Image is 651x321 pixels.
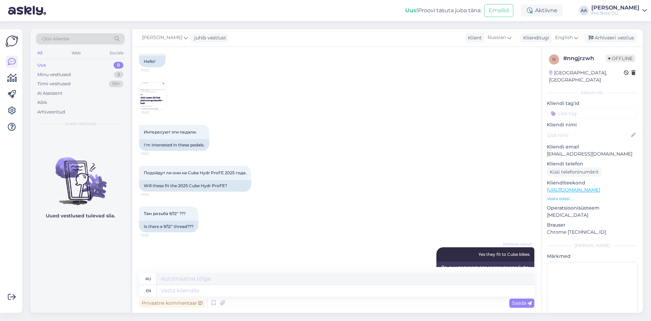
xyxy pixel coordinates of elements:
[46,212,115,219] p: Uued vestlused tulevad siia.
[547,167,601,177] div: Küsi telefoninumbrit
[141,110,167,115] span: 11:03
[585,33,637,42] div: Arhiveeri vestlus
[547,243,637,249] div: [PERSON_NAME]
[142,34,182,41] span: [PERSON_NAME]
[65,121,96,127] span: Uued vestlused
[549,69,624,84] div: [GEOGRAPHIC_DATA], [GEOGRAPHIC_DATA]
[141,68,166,73] span: 11:03
[465,34,482,41] div: Klient
[591,11,639,16] div: Pro Shop OÜ
[146,285,151,297] div: en
[512,300,532,306] span: Saada
[145,273,151,285] div: ru
[37,109,65,115] div: Arhiveeritud
[109,81,123,87] div: 99+
[144,211,186,216] span: Там резьба 9/12" ???
[547,131,630,139] input: Lisa nimi
[141,233,166,238] span: 11:05
[484,4,513,17] button: Emailid
[520,34,549,41] div: Klienditugi
[37,62,46,69] div: Uus
[591,5,639,11] div: [PERSON_NAME]
[31,145,130,206] img: No chats
[547,150,637,158] p: [EMAIL_ADDRESS][DOMAIN_NAME]
[192,34,226,41] div: juhib vestlust
[521,4,563,17] div: Aktiivne
[5,35,18,48] img: Askly Logo
[563,54,606,63] div: # nngjrzwh
[591,5,647,16] a: [PERSON_NAME]Pro Shop OÜ
[547,204,637,212] p: Operatsioonisüsteem
[405,7,418,14] b: Uus!
[547,253,637,260] p: Märkmed
[547,143,637,150] p: Kliendi email
[547,160,637,167] p: Kliendi telefon
[139,180,251,192] div: Will these fit the 2025 Cube Hydr ProFE?
[606,55,635,62] span: Offline
[141,151,166,156] span: 11:03
[552,57,556,62] span: n
[405,6,481,15] div: Proovi tasuta juba täna:
[488,34,506,41] span: Russian
[579,6,589,15] div: AA
[503,242,532,247] span: [PERSON_NAME]
[141,192,166,197] span: 11:04
[37,81,71,87] div: Tiimi vestlused
[139,299,205,308] div: Privaatne kommentaar
[42,35,69,42] span: Otsi kliente
[70,49,82,57] div: Web
[547,179,637,186] p: Klienditeekond
[547,229,637,236] p: Chrome [TECHNICAL_ID]
[114,71,123,78] div: 8
[37,71,71,78] div: Minu vestlused
[547,108,637,119] input: Lisa tag
[436,262,534,273] div: Да, они подходят для велосипедов Cube.
[547,100,637,107] p: Kliendi tag'id
[547,212,637,219] p: [MEDICAL_DATA]
[139,139,209,151] div: I'm interested in these pedals.
[547,121,637,128] p: Kliendi nimi
[139,221,198,232] div: Is there a 9/12" thread???
[36,49,44,57] div: All
[37,99,47,106] div: Kõik
[144,129,197,135] span: Интересуют эти педали.
[139,56,165,67] div: Hello!
[37,90,62,97] div: AI Assistent
[547,187,600,193] a: [URL][DOMAIN_NAME]
[547,196,637,202] p: Vaata edasi ...
[114,62,123,69] div: 0
[139,83,166,110] img: Attachment
[478,252,530,257] span: Yes they fit to Cube bikes
[108,49,125,57] div: Socials
[547,90,637,96] div: Kliendi info
[547,221,637,229] p: Brauser
[555,34,573,41] span: English
[144,170,246,175] span: Подойдут ли они на Cube Hydr ProFE 2025 года.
